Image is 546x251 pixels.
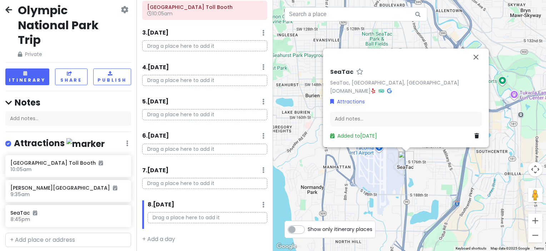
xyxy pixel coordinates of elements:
[330,68,482,95] div: ·
[467,48,485,66] button: Close
[142,109,267,120] p: Drag a place here to add it
[456,246,486,251] button: Keyboard shortcuts
[10,210,126,216] h6: SeaTac
[55,68,88,85] button: Share
[528,228,542,242] button: Zoom out
[308,225,372,233] span: Show only itinerary places
[148,212,267,223] p: Drag a place here to add it
[147,10,173,17] span: 10:05am
[330,87,371,94] a: [DOMAIN_NAME]
[387,88,392,93] i: Google Maps
[147,4,262,10] h6: Kingston Ferry Terminal Toll Booth
[142,178,267,189] p: Drag a place here to add it
[356,68,363,76] a: Star place
[10,185,126,191] h6: [PERSON_NAME][GEOGRAPHIC_DATA]
[330,79,459,86] a: SeaTac, [GEOGRAPHIC_DATA], [GEOGRAPHIC_DATA]
[275,242,298,251] img: Google
[378,88,384,93] i: Tripadvisor
[330,112,482,127] div: Add notes...
[33,210,37,215] i: Added to itinerary
[142,29,169,37] h6: 3 . [DATE]
[142,98,169,106] h6: 5 . [DATE]
[5,111,131,126] div: Add notes...
[284,7,427,21] input: Search a place
[142,75,267,86] p: Drag a place here to add it
[10,160,126,166] h6: [GEOGRAPHIC_DATA] Toll Booth
[475,132,482,140] a: Delete place
[142,40,267,51] p: Drag a place here to add it
[14,138,105,149] h4: Attractions
[10,216,30,223] span: 8:45pm
[5,68,49,85] button: Itinerary
[18,50,119,58] span: Private
[66,138,105,149] img: marker
[99,160,103,165] i: Added to itinerary
[142,144,267,155] p: Drag a place here to add it
[528,188,542,202] button: Drag Pegman onto the map to open Street View
[93,68,131,85] button: Publish
[491,246,530,250] span: Map data ©2025 Google
[142,167,169,174] h6: 7 . [DATE]
[528,162,542,176] button: Map camera controls
[18,3,119,47] h2: Olympic National Park Trip
[330,98,365,106] a: Attractions
[10,166,31,173] span: 10:05am
[395,148,417,170] div: SeaTac
[148,201,174,209] h6: 8 . [DATE]
[113,185,117,190] i: Added to itinerary
[142,64,169,71] h6: 4 . [DATE]
[528,214,542,228] button: Zoom in
[5,97,131,108] h4: Notes
[275,242,298,251] a: Open this area in Google Maps (opens a new window)
[330,133,377,140] a: Added to[DATE]
[5,233,131,247] input: + Add place or address
[10,191,30,198] span: 9:35am
[142,235,175,243] a: + Add a day
[330,68,353,76] h6: SeaTac
[142,132,169,140] h6: 6 . [DATE]
[534,246,544,250] a: Terms (opens in new tab)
